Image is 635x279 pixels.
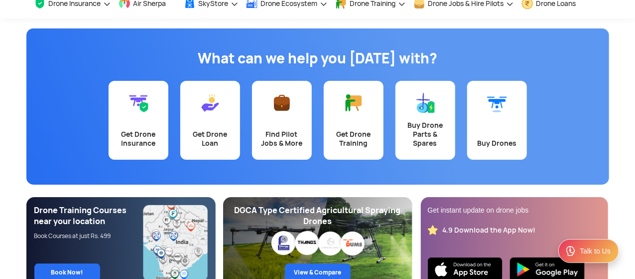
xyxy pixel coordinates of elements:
[34,205,143,227] div: Drone Training Courses near your location
[467,81,527,160] a: Buy Drones
[128,93,148,113] img: Get Drone Insurance
[344,93,364,113] img: Get Drone Training
[428,205,601,215] div: Get instant update on drone jobs
[258,130,306,148] div: Find Pilot Jobs & More
[34,232,143,240] div: Book Courses at just Rs. 499
[415,93,435,113] img: Buy Drone Parts & Spares
[487,93,507,113] img: Buy Drones
[324,81,383,160] a: Get Drone Training
[580,246,611,256] div: Talk to Us
[428,225,438,235] img: star_rating
[473,139,521,148] div: Buy Drones
[180,81,240,160] a: Get Drone Loan
[395,81,455,160] a: Buy Drone Parts & Spares
[252,81,312,160] a: Find Pilot Jobs & More
[200,93,220,113] img: Get Drone Loan
[272,93,292,113] img: Find Pilot Jobs & More
[186,130,234,148] div: Get Drone Loan
[401,121,449,148] div: Buy Drone Parts & Spares
[34,48,602,68] h1: What can we help you [DATE] with?
[231,205,404,227] div: DGCA Type Certified Agricultural Spraying Drones
[443,226,536,235] div: 4.9 Download the App Now!
[115,130,162,148] div: Get Drone Insurance
[565,245,577,257] img: ic_Support.svg
[330,130,378,148] div: Get Drone Training
[109,81,168,160] a: Get Drone Insurance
